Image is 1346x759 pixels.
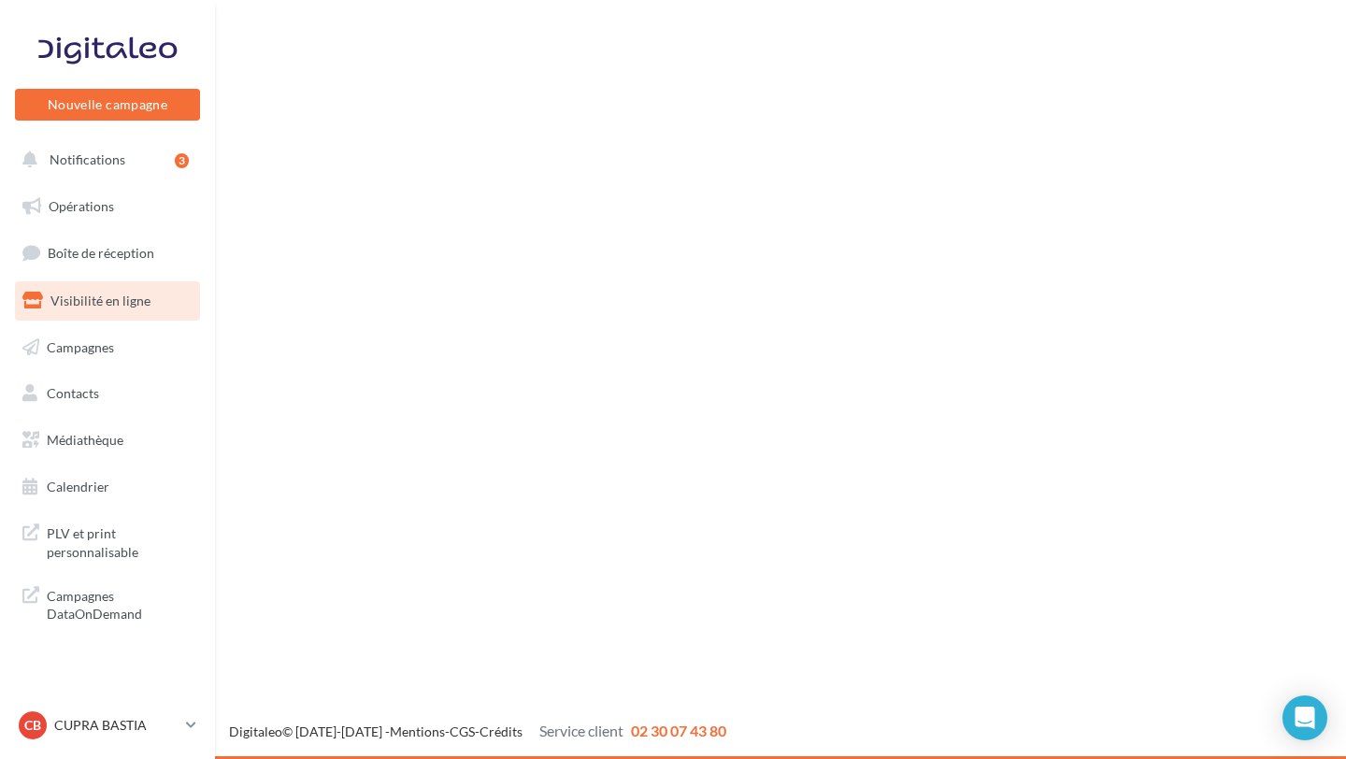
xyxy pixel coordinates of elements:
span: Visibilité en ligne [50,293,150,308]
a: Contacts [11,374,204,413]
a: PLV et print personnalisable [11,513,204,568]
span: Notifications [50,151,125,167]
a: Digitaleo [229,723,282,739]
span: Médiathèque [47,432,123,448]
span: PLV et print personnalisable [47,521,193,561]
a: CGS [450,723,475,739]
span: Campagnes [47,338,114,354]
div: Open Intercom Messenger [1282,695,1327,740]
a: CB CUPRA BASTIA [15,708,200,743]
span: 02 30 07 43 80 [631,722,726,739]
div: 3 [175,153,189,168]
span: Boîte de réception [48,245,154,261]
p: CUPRA BASTIA [54,716,179,735]
span: Opérations [49,198,114,214]
span: Contacts [47,385,99,401]
a: Campagnes [11,328,204,367]
span: Campagnes DataOnDemand [47,583,193,623]
a: Crédits [480,723,523,739]
button: Notifications 3 [11,140,196,179]
a: Visibilité en ligne [11,281,204,321]
a: Campagnes DataOnDemand [11,576,204,631]
span: CB [24,716,41,735]
a: Opérations [11,187,204,226]
a: Boîte de réception [11,233,204,273]
a: Calendrier [11,467,204,507]
a: Médiathèque [11,421,204,460]
span: Calendrier [47,479,109,494]
a: Mentions [390,723,445,739]
button: Nouvelle campagne [15,89,200,121]
span: Service client [539,722,623,739]
span: © [DATE]-[DATE] - - - [229,723,726,739]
